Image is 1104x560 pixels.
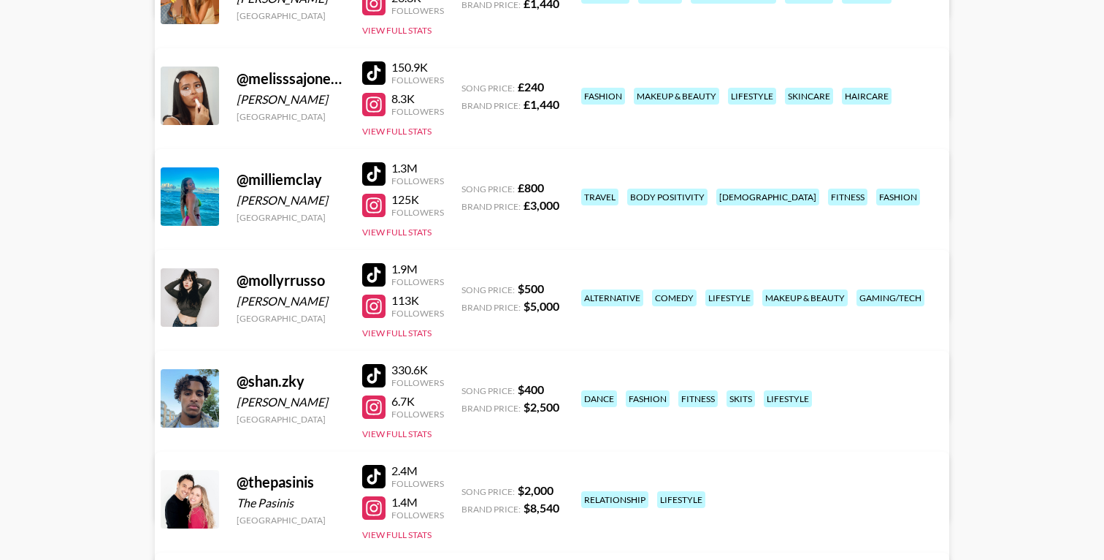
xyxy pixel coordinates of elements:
strong: $ 400 [518,382,544,396]
span: Song Price: [461,284,515,295]
div: Followers [391,510,444,521]
div: 1.4M [391,495,444,510]
div: [GEOGRAPHIC_DATA] [237,212,345,223]
div: 1.9M [391,262,444,276]
div: dance [581,390,617,407]
div: [DEMOGRAPHIC_DATA] [716,189,819,205]
strong: £ 240 [518,80,544,94]
div: 113K [391,293,444,308]
div: [PERSON_NAME] [237,92,345,107]
div: fitness [828,189,867,205]
div: @ milliemclay [237,170,345,189]
div: lifestyle [728,88,776,105]
div: Followers [391,308,444,319]
span: Song Price: [461,385,515,396]
div: body positivity [627,189,708,205]
div: haircare [842,88,892,105]
strong: $ 8,540 [524,501,559,515]
button: View Full Stats [362,25,432,36]
div: skincare [785,88,833,105]
strong: £ 800 [518,181,544,194]
div: gaming/tech [856,290,924,306]
div: fashion [581,88,625,105]
div: fashion [876,189,920,205]
strong: $ 2,000 [518,483,553,497]
div: [GEOGRAPHIC_DATA] [237,414,345,425]
button: View Full Stats [362,126,432,137]
strong: £ 3,000 [524,198,559,212]
strong: $ 2,500 [524,400,559,414]
div: [GEOGRAPHIC_DATA] [237,313,345,324]
div: [PERSON_NAME] [237,395,345,409]
button: View Full Stats [362,328,432,338]
strong: $ 5,000 [524,299,559,313]
div: skits [727,390,755,407]
div: [PERSON_NAME] [237,193,345,208]
div: 1.3M [391,161,444,175]
div: lifestyle [764,390,812,407]
div: alternative [581,290,643,306]
div: Followers [391,377,444,388]
div: 330.6K [391,363,444,377]
div: fitness [678,390,718,407]
div: [GEOGRAPHIC_DATA] [237,111,345,122]
div: Followers [391,409,444,420]
span: Song Price: [461,183,515,194]
span: Song Price: [461,486,515,497]
div: [PERSON_NAME] [237,294,345,309]
div: travel [581,189,618,205]
div: Followers [391,276,444,287]
span: Brand Price: [461,403,521,414]
span: Brand Price: [461,504,521,515]
div: The Pasinis [237,496,345,510]
strong: $ 500 [518,281,544,295]
div: Followers [391,106,444,117]
div: comedy [652,290,697,306]
div: makeup & beauty [762,290,848,306]
div: Followers [391,5,444,16]
strong: £ 1,440 [524,97,559,111]
div: lifestyle [657,491,705,508]
div: relationship [581,491,648,508]
div: Followers [391,75,444,86]
span: Song Price: [461,83,515,94]
div: lifestyle [705,290,754,306]
div: Followers [391,478,444,489]
div: 8.3K [391,91,444,106]
button: View Full Stats [362,428,432,439]
div: [GEOGRAPHIC_DATA] [237,10,345,21]
div: 2.4M [391,463,444,478]
button: View Full Stats [362,227,432,238]
div: Followers [391,207,444,218]
div: @ mollyrrusso [237,271,345,290]
div: 6.7K [391,394,444,409]
div: 125K [391,192,444,207]
div: makeup & beauty [634,88,719,105]
button: View Full Stats [362,529,432,540]
div: @ thepasinis [237,473,345,491]
div: fashion [626,390,670,407]
span: Brand Price: [461,201,521,212]
div: @ melisssajonesss [237,69,345,88]
div: @ shan.zky [237,372,345,390]
span: Brand Price: [461,100,521,111]
div: Followers [391,175,444,186]
div: 150.9K [391,60,444,75]
span: Brand Price: [461,302,521,313]
div: [GEOGRAPHIC_DATA] [237,515,345,526]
